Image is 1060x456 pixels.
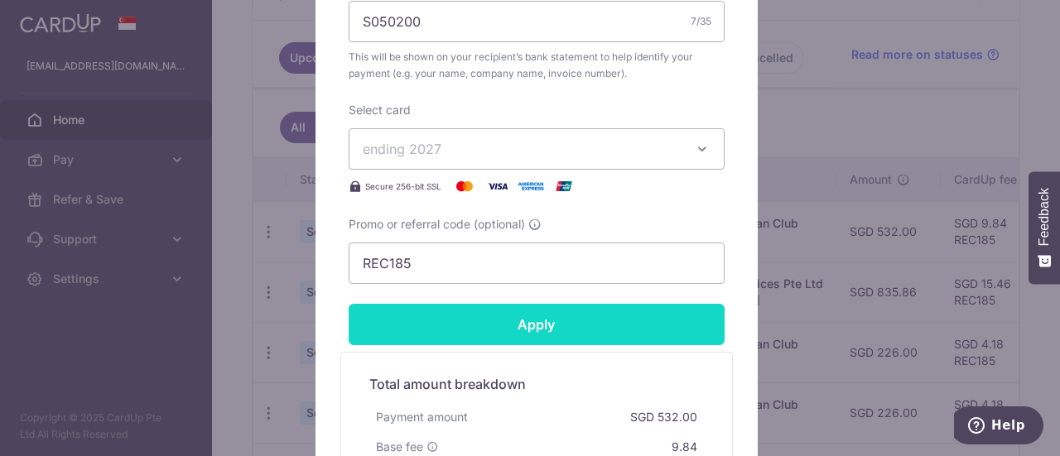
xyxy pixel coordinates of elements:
[481,176,514,196] img: Visa
[349,128,725,170] button: ending 2027
[369,402,475,432] div: Payment amount
[954,406,1043,448] iframe: Opens a widget where you can find more information
[369,374,704,394] h5: Total amount breakdown
[363,141,441,157] span: ending 2027
[448,176,481,196] img: Mastercard
[349,49,725,82] span: This will be shown on your recipient’s bank statement to help identify your payment (e.g. your na...
[349,102,411,118] label: Select card
[365,180,441,193] span: Secure 256-bit SSL
[691,13,711,30] div: 7/35
[624,402,704,432] div: SGD 532.00
[376,439,423,455] span: Base fee
[349,304,725,345] input: Apply
[1029,171,1060,284] button: Feedback - Show survey
[514,176,547,196] img: American Express
[1037,188,1052,246] span: Feedback
[547,176,581,196] img: UnionPay
[349,216,525,233] span: Promo or referral code (optional)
